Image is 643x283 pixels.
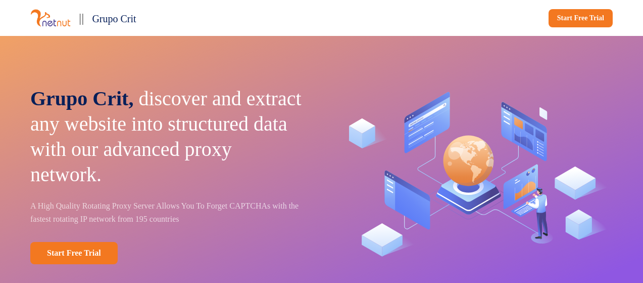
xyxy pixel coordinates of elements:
[30,86,308,187] p: discover and extract any website into structured data with our advanced proxy network.
[30,199,308,226] p: A High Quality Rotating Proxy Server Allows You To Forget CAPTCHAs with the fastest rotating IP n...
[30,87,133,110] span: Grupo Crit,
[92,13,136,24] span: Grupo Crit
[549,9,613,27] a: Start Free Trial
[79,8,84,28] p: ||
[30,242,118,264] a: Start Free Trial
